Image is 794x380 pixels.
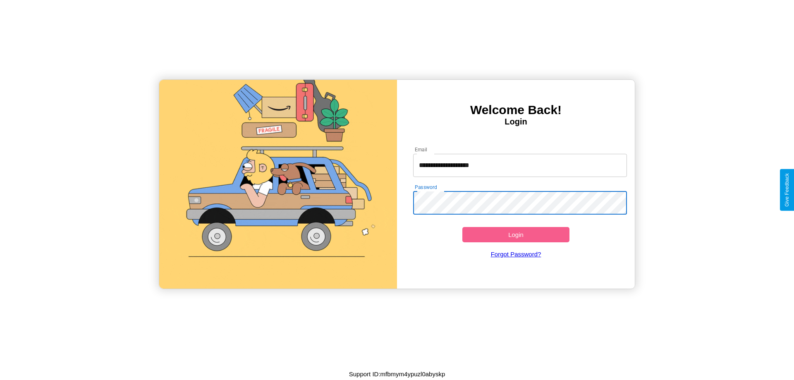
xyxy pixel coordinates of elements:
[415,146,428,153] label: Email
[349,368,445,380] p: Support ID: mfbmym4ypuzl0abyskp
[409,242,623,266] a: Forgot Password?
[462,227,569,242] button: Login
[397,117,635,127] h4: Login
[784,173,790,207] div: Give Feedback
[159,80,397,289] img: gif
[397,103,635,117] h3: Welcome Back!
[415,184,437,191] label: Password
